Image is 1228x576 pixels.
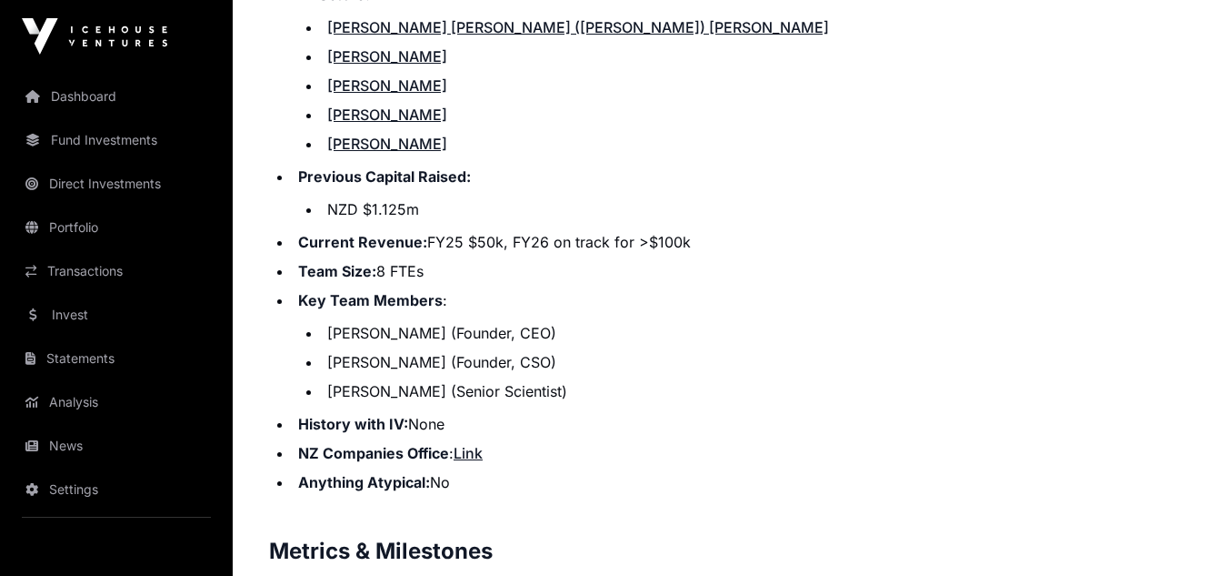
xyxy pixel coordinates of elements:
[15,251,218,291] a: Transactions
[15,339,218,379] a: Statements
[293,442,1192,464] li: :
[15,164,218,204] a: Direct Investments
[293,471,1192,493] li: No
[15,382,218,422] a: Analysis
[293,260,1192,282] li: 8 FTEs
[327,135,447,153] a: [PERSON_NAME]
[327,76,447,95] a: [PERSON_NAME]
[298,473,430,491] strong: Anything Atypical:
[298,233,427,251] strong: Current Revenue:
[293,289,1192,402] li: :
[322,322,1192,344] li: [PERSON_NAME] (Founder, CEO)
[269,537,1192,566] h2: Metrics & Milestones
[298,415,408,433] strong: History with IV:
[327,106,447,124] a: [PERSON_NAME]
[15,76,218,116] a: Dashboard
[15,295,218,335] a: Invest
[293,413,1192,435] li: None
[298,167,471,186] strong: Previous Capital Raised:
[298,262,376,280] strong: Team Size:
[298,444,449,462] strong: NZ Companies Office
[327,18,829,36] a: [PERSON_NAME] [PERSON_NAME] ([PERSON_NAME]) [PERSON_NAME]
[15,207,218,248] a: Portfolio
[322,351,1192,373] li: [PERSON_NAME] (Founder, CSO)
[327,47,447,66] a: [PERSON_NAME]
[15,470,218,510] a: Settings
[454,444,483,462] a: Link
[298,291,443,309] strong: Key Team Members
[322,380,1192,402] li: [PERSON_NAME] (Senior Scientist)
[22,18,167,55] img: Icehouse Ventures Logo
[15,426,218,466] a: News
[293,231,1192,253] li: FY25 $50k, FY26 on track for >$100k
[15,120,218,160] a: Fund Investments
[322,198,1192,220] li: NZD $1.125m
[1137,489,1228,576] iframe: Chat Widget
